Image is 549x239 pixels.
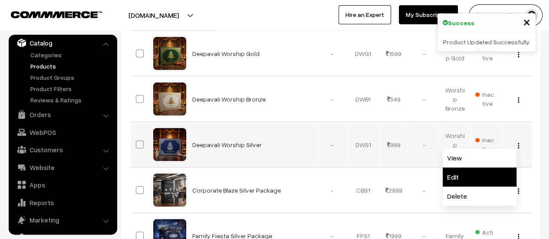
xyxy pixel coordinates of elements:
[348,76,378,122] td: DWB1
[28,62,114,71] a: Products
[523,13,530,29] span: ×
[378,76,409,122] td: 549
[409,31,440,76] td: -
[192,187,281,194] a: Corporate Blaze Silver Package
[518,188,519,194] img: Menu
[440,31,470,76] td: Worship Gold
[518,52,519,57] img: Menu
[317,76,348,122] td: -
[28,73,114,82] a: Product Groups
[192,141,262,148] a: Deepavali Worship Silver
[11,177,114,193] a: Apps
[443,148,516,167] a: View
[11,212,114,228] a: Marketing
[475,90,496,108] span: Inactive
[378,122,409,167] td: 999
[409,167,440,213] td: -
[475,44,496,62] span: Inactive
[378,167,409,213] td: 2999
[192,50,260,57] a: Deepavali Worship Gold
[11,107,114,122] a: Orders
[11,11,102,18] img: COMMMERCE
[348,167,378,213] td: CBS1
[11,9,87,19] a: COMMMERCE
[409,76,440,122] td: -
[317,31,348,76] td: -
[98,4,209,26] button: [DOMAIN_NAME]
[399,5,458,24] a: My Subscription
[11,160,114,175] a: Website
[317,167,348,213] td: -
[523,15,530,28] button: Close
[440,122,470,167] td: Worship Silver
[11,124,114,140] a: WebPOS
[443,167,516,187] a: Edit
[409,122,440,167] td: -
[475,135,496,154] span: Inactive
[518,97,519,103] img: Menu
[348,122,378,167] td: DWS1
[443,187,516,206] a: Delete
[440,76,470,122] td: Worship Bronze
[518,143,519,148] img: Menu
[11,142,114,157] a: Customers
[11,35,114,51] a: Catalog
[28,84,114,93] a: Product Filters
[28,95,114,105] a: Reviews & Ratings
[378,31,409,76] td: 1599
[437,32,536,52] div: Product Updated Successfully.
[317,122,348,167] td: -
[339,5,391,24] a: Hire an Expert
[469,4,542,26] button: festecart desi
[348,31,378,76] td: DWG1
[11,195,114,210] a: Reports
[440,167,470,213] td: Corporate
[525,9,538,22] img: user
[448,18,474,27] strong: Success
[28,50,114,59] a: Categories
[192,95,266,103] a: Deepavali Worship Bronze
